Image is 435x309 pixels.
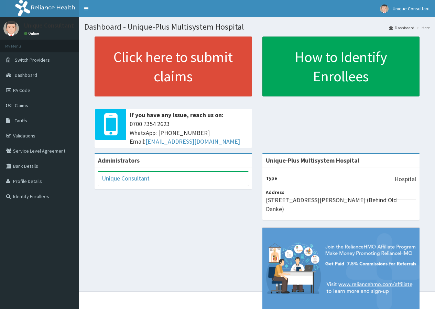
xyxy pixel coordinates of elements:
[266,156,359,164] strong: Unique-Plus Multisystem Hospital
[15,72,37,78] span: Dashboard
[266,189,284,195] b: Address
[15,102,28,109] span: Claims
[145,137,240,145] a: [EMAIL_ADDRESS][DOMAIN_NAME]
[95,37,252,96] a: Click here to submit claims
[15,117,27,124] span: Tariffs
[389,25,414,31] a: Dashboard
[394,175,416,184] p: Hospital
[393,6,430,12] span: Unique Consultant
[415,25,430,31] li: Here
[102,174,150,182] a: Unique Consultant
[380,4,389,13] img: User Image
[24,31,41,36] a: Online
[262,37,420,96] a: How to Identify Enrollees
[24,22,74,29] p: Unique Consultant
[15,57,50,63] span: Switch Providers
[98,156,140,164] b: Administrators
[266,175,277,181] b: Type
[3,21,19,36] img: User Image
[266,196,416,213] p: [STREET_ADDRESS][PERSON_NAME] (Behind Old Danke)
[84,22,430,31] h1: Dashboard - Unique-Plus Multisystem Hospital
[130,120,249,146] span: 0700 7354 2623 WhatsApp: [PHONE_NUMBER] Email:
[130,111,224,119] b: If you have any issue, reach us on:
